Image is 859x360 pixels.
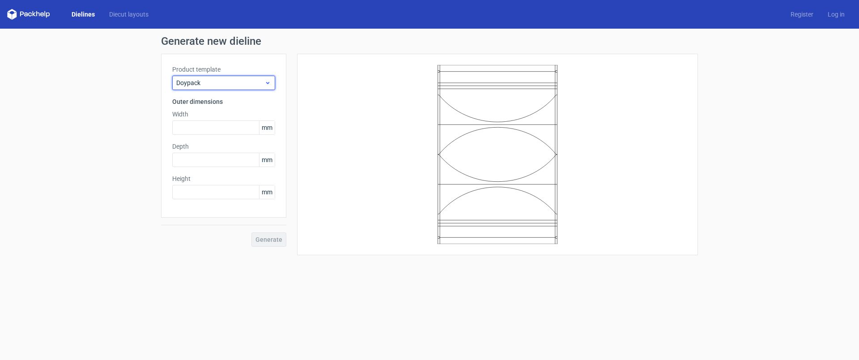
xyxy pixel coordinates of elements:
h3: Outer dimensions [172,97,275,106]
span: Doypack [176,78,264,87]
span: mm [259,185,275,199]
a: Log in [821,10,852,19]
a: Register [783,10,821,19]
label: Depth [172,142,275,151]
label: Height [172,174,275,183]
span: mm [259,121,275,134]
a: Dielines [64,10,102,19]
span: mm [259,153,275,167]
h1: Generate new dieline [161,36,698,47]
a: Diecut layouts [102,10,156,19]
label: Product template [172,65,275,74]
label: Width [172,110,275,119]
